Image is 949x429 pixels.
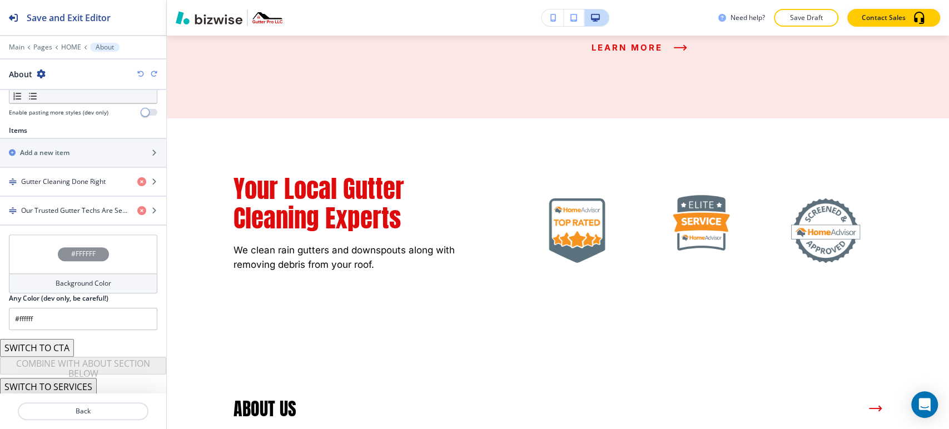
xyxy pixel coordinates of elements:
h2: Save and Exit Editor [27,11,111,24]
button: Pages [33,43,52,51]
img: Bizwise Logo [176,11,242,24]
span: LEARN MORE [592,41,663,54]
div: Open Intercom Messenger [911,391,938,418]
button: Main [9,43,24,51]
img: Drag [9,178,17,186]
h3: Need help? [731,13,765,23]
img: 429da9b6a86f0753788d236e67c110f3.svg [769,174,882,287]
button: Save Draft [774,9,838,27]
h4: #FFFFFF [71,249,96,259]
h2: Any Color (dev only, be careful!) [9,293,108,303]
img: Drag [9,207,17,214]
p: Save Draft [788,13,824,23]
p: We clean rain gutters and downspouts along with removing debris from your roof. [233,243,480,272]
button: About [90,43,120,52]
p: About [96,43,114,51]
button: HOME [61,43,81,51]
span: Your Local Gutter Cleaning Experts [233,169,410,237]
button: Back [18,402,148,420]
h2: Add a new item [20,148,69,158]
h4: Our Trusted Gutter Techs Are Second to None [21,206,128,216]
h2: About [9,68,32,80]
h4: Background Color [56,278,111,288]
p: Back [19,406,147,416]
p: ABOUT US [233,398,296,420]
img: 4865b09154981120930f3177463c4195.svg [653,174,750,271]
h4: Gutter Cleaning Done Right [21,177,106,187]
img: 5d92559debe7e86d4eab1a96aeda2f0a.svg [520,174,634,287]
button: LEARN MORE [592,33,687,63]
img: Your Logo [252,12,282,23]
p: Contact Sales [862,13,906,23]
button: Contact Sales [847,9,940,27]
h4: Enable pasting more styles (dev only) [9,108,108,117]
h2: Items [9,126,27,136]
button: #FFFFFFBackground Color [9,235,157,293]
